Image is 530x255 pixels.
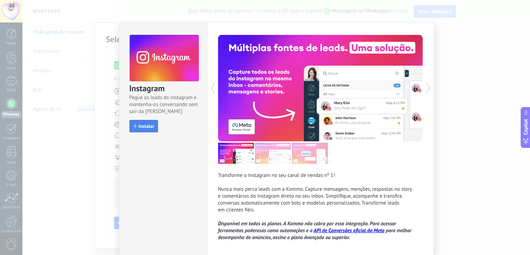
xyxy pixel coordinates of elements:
button: Instalar [129,120,158,132]
img: com_instagram_tour_2_pt.png [255,143,291,164]
img: com_instagram_tour_1_pt.png [218,143,254,164]
a: API de Conversões oficial da Meta [314,227,384,234]
span: Instalar [139,124,154,129]
i: Disponível em todos os planos. A Kommo não cobra por essa integração. Para acessar ferramentas po... [218,220,412,241]
img: com_instagram_tour_3_pt.png [292,143,328,164]
span: Copilot [522,119,529,135]
div: Transforme o Instagram no seu canal de vendas nº 1! Nunca mais perca leads com a Kommo. Capture m... [218,172,423,241]
span: Pegue os leads do Instagram e mantenha-os conversando sem sair da [PERSON_NAME] [129,94,198,115]
h3: Instagram [129,83,198,94]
